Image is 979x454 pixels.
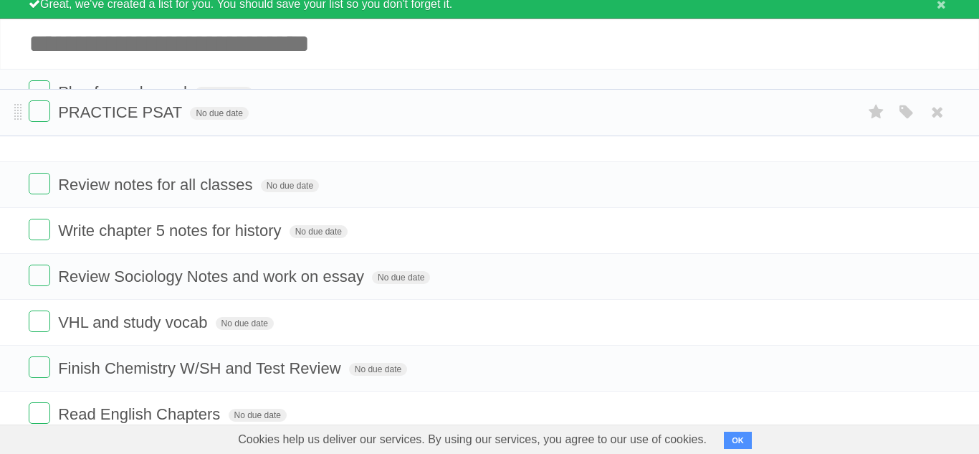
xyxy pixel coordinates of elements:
span: Finish Chemistry W/SH and Test Review [58,359,345,377]
span: Write chapter 5 notes for history [58,222,285,240]
span: Plan for early grad [58,83,191,101]
span: No due date [372,271,430,284]
label: Star task [863,100,890,124]
span: No due date [349,363,407,376]
span: Review notes for all classes [58,176,256,194]
span: PRACTICE PSAT [58,103,186,121]
span: Read English Chapters [58,405,224,423]
span: VHL and study vocab [58,313,211,331]
span: No due date [216,317,274,330]
label: Done [29,80,50,102]
label: Done [29,265,50,286]
span: No due date [290,225,348,238]
span: Cookies help us deliver our services. By using our services, you agree to our use of cookies. [224,425,721,454]
span: No due date [195,87,253,100]
button: OK [724,432,752,449]
label: Done [29,311,50,332]
label: Done [29,173,50,194]
span: No due date [190,107,248,120]
span: Review Sociology Notes and work on essay [58,268,368,285]
span: No due date [229,409,287,422]
label: Done [29,402,50,424]
label: Done [29,356,50,378]
label: Done [29,100,50,122]
span: No due date [261,179,319,192]
label: Done [29,219,50,240]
